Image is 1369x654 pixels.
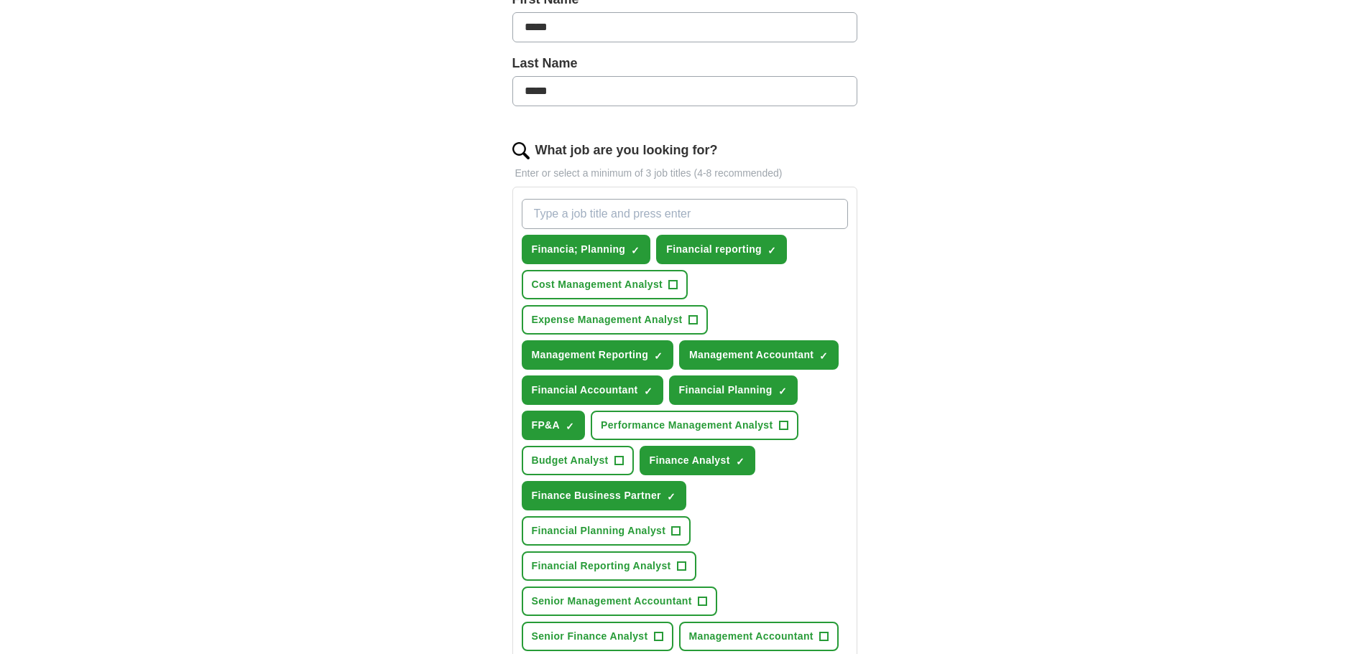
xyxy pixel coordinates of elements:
[768,245,776,256] span: ✓
[522,270,688,299] button: Cost Management Analyst
[522,199,848,229] input: Type a job title and press enter
[631,245,640,256] span: ✓
[644,386,653,397] span: ✓
[656,235,787,264] button: Financial reporting✓
[679,383,773,398] span: Financial Planning
[522,481,686,510] button: Finance Business Partner✓
[532,559,671,574] span: Financial Reporting Analyst
[512,142,530,159] img: search.png
[601,418,773,433] span: Performance Management Analyst
[512,54,857,73] label: Last Name
[522,622,673,651] button: Senior Finance Analyst
[689,347,813,363] span: Management Accountant
[522,340,674,370] button: Management Reporting✓
[532,523,666,538] span: Financial Planning Analyst
[679,622,839,651] button: Management Accountant
[669,375,798,405] button: Financial Planning✓
[566,421,574,432] span: ✓
[591,411,798,440] button: Performance Management Analyst
[522,551,696,581] button: Financial Reporting Analyst
[819,350,828,362] span: ✓
[532,277,663,292] span: Cost Management Analyst
[532,312,683,327] span: Expense Management Analyst
[522,305,708,335] button: Expense Management Analyst
[512,166,857,181] p: Enter or select a minimum of 3 job titles (4-8 recommended)
[532,383,638,398] span: Financial Accountant
[736,456,745,467] span: ✓
[650,453,730,468] span: Finance Analyst
[522,587,717,616] button: Senior Management Accountant
[679,340,839,370] button: Management Accountant✓
[522,411,586,440] button: FP&A✓
[535,141,718,160] label: What job are you looking for?
[522,446,634,475] button: Budget Analyst
[532,347,649,363] span: Management Reporting
[532,488,661,503] span: Finance Business Partner
[522,375,663,405] button: Financial Accountant✓
[640,446,755,475] button: Finance Analyst✓
[532,242,626,257] span: Financia; Planning
[532,418,561,433] span: FP&A
[522,235,651,264] button: Financia; Planning✓
[532,594,692,609] span: Senior Management Accountant
[532,629,648,644] span: Senior Finance Analyst
[522,516,691,546] button: Financial Planning Analyst
[666,242,762,257] span: Financial reporting
[532,453,609,468] span: Budget Analyst
[689,629,813,644] span: Management Accountant
[778,386,787,397] span: ✓
[654,350,663,362] span: ✓
[667,491,676,503] span: ✓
